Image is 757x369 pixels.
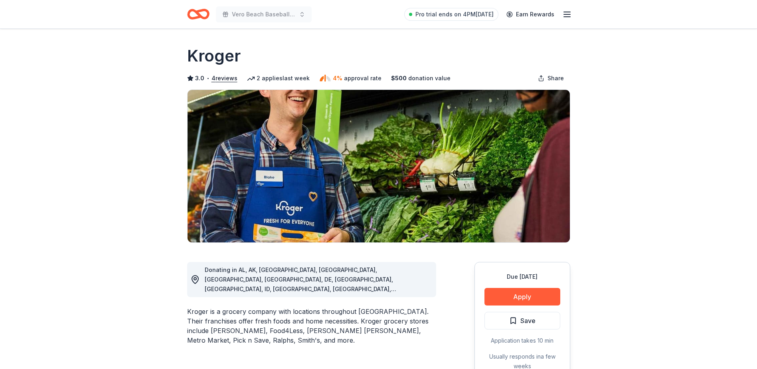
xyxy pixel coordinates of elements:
img: Image for Kroger [188,90,570,242]
span: 4% [333,73,342,83]
span: • [206,75,209,81]
a: Pro trial ends on 4PM[DATE] [404,8,498,21]
div: Due [DATE] [484,272,560,282]
h1: Kroger [187,45,241,67]
button: Apply [484,288,560,306]
button: Share [532,70,570,86]
span: approval rate [344,73,381,83]
span: 3.0 [195,73,204,83]
div: Application takes 10 min [484,336,560,345]
span: Vero Beach Baseball Annual Golf Tournament [232,10,296,19]
div: 2 applies last week [247,73,310,83]
button: 4reviews [211,73,237,83]
span: Donating in AL, AK, [GEOGRAPHIC_DATA], [GEOGRAPHIC_DATA], [GEOGRAPHIC_DATA], [GEOGRAPHIC_DATA], D... [205,266,396,369]
a: Home [187,5,210,24]
span: Share [547,73,564,83]
div: Kroger is a grocery company with locations throughout [GEOGRAPHIC_DATA]. Their franchises offer f... [187,307,436,345]
button: Vero Beach Baseball Annual Golf Tournament [216,6,312,22]
span: $ 500 [391,73,407,83]
a: Earn Rewards [502,7,559,22]
span: Pro trial ends on 4PM[DATE] [415,10,494,19]
span: donation value [408,73,451,83]
button: Save [484,312,560,329]
span: Save [520,315,536,326]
